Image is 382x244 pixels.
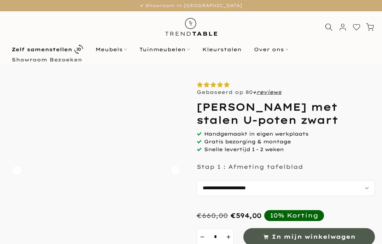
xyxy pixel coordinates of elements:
[204,131,308,137] span: Handgemaakt in eigen werkplaats
[5,43,89,55] a: Zelf samenstellen
[197,180,375,196] select: autocomplete="off"
[196,45,248,54] a: Kleurstalen
[270,212,318,219] div: 10% Korting
[253,89,256,95] strong: +
[12,57,82,62] b: Showroom Bezoeken
[204,138,291,145] span: Gratis bezorging & montage
[197,101,375,126] h1: [PERSON_NAME] met stalen U-poten zwart
[1,208,36,243] iframe: toggle-frame
[89,45,133,54] a: Meubels
[197,89,282,95] p: Gebaseerd op 80
[197,212,228,220] div: €660,00
[12,47,72,52] b: Zelf samenstellen
[248,45,294,54] a: Over ons
[197,163,303,170] p: Stap 1 : Afmeting tafelblad
[133,45,196,54] a: Tuinmeubelen
[171,166,180,175] button: Carousel Next Arrow
[231,212,261,220] div: €594,00
[272,232,355,242] span: In mijn winkelwagen
[9,2,373,10] p: ✔ Showroom in [GEOGRAPHIC_DATA]
[160,11,222,43] img: trend-table
[13,166,21,175] button: Carousel Back Arrow
[256,89,282,95] a: reviews
[204,146,284,153] span: Snelle levertijd 1 - 2 weken
[5,55,88,64] a: Showroom Bezoeken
